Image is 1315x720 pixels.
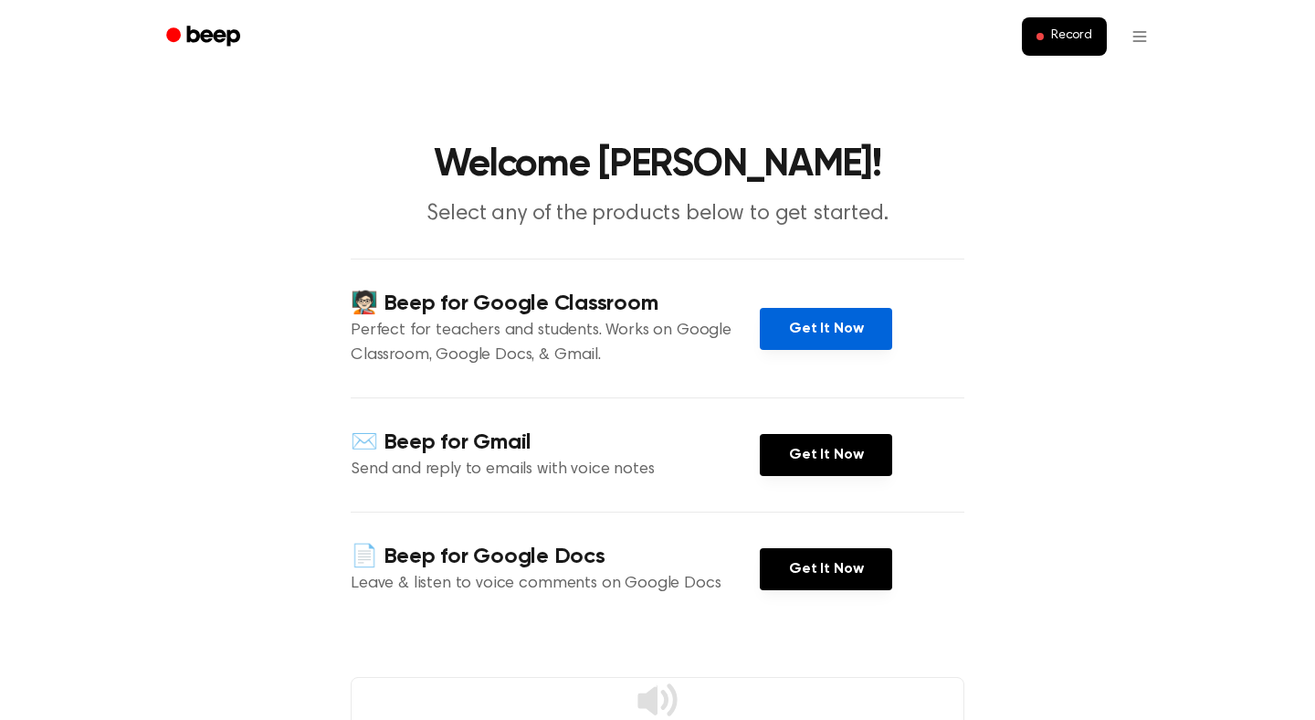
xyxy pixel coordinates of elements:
h4: 🧑🏻‍🏫 Beep for Google Classroom [351,289,760,319]
h4: 📄 Beep for Google Docs [351,542,760,572]
span: Record [1051,28,1092,45]
a: Get It Now [760,434,892,476]
p: Select any of the products below to get started. [307,199,1008,229]
button: Record [1022,17,1107,56]
a: Get It Now [760,548,892,590]
a: Get It Now [760,308,892,350]
p: Send and reply to emails with voice notes [351,458,760,482]
p: Leave & listen to voice comments on Google Docs [351,572,760,597]
h1: Welcome [PERSON_NAME]! [190,146,1125,185]
button: Open menu [1118,15,1162,58]
p: Perfect for teachers and students. Works on Google Classroom, Google Docs, & Gmail. [351,319,760,368]
a: Beep [153,19,257,55]
h4: ✉️ Beep for Gmail [351,428,760,458]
